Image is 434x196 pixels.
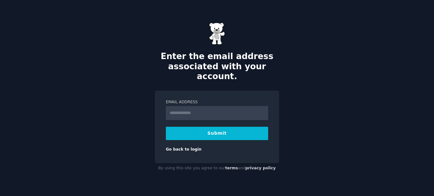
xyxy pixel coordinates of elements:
h2: Enter the email address associated with your account. [155,51,279,82]
button: Submit [166,127,268,140]
a: privacy policy [245,166,276,170]
label: Email Address [166,99,268,105]
img: Gummy Bear [209,23,225,45]
a: Go back to login [166,147,201,152]
a: terms [225,166,238,170]
div: By using this site you agree to our and [155,163,279,173]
